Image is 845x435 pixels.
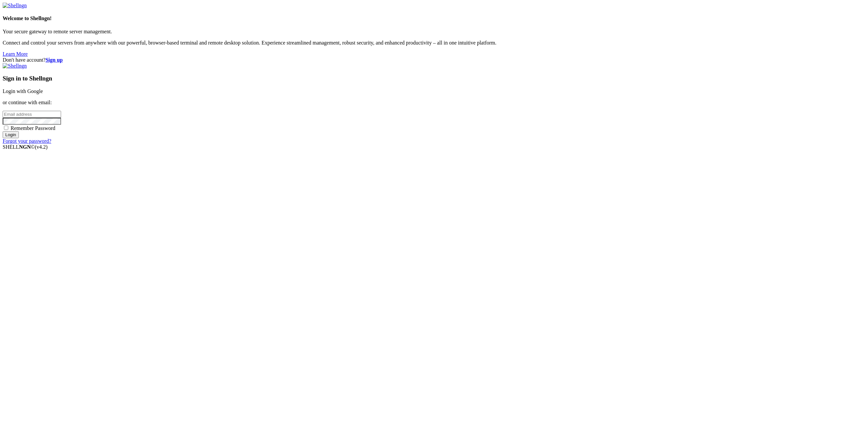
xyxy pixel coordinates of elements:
[3,100,842,106] p: or continue with email:
[3,131,19,138] input: Login
[3,63,27,69] img: Shellngn
[4,126,8,130] input: Remember Password
[35,144,48,150] span: 4.2.0
[3,57,842,63] div: Don't have account?
[46,57,63,63] a: Sign up
[11,125,55,131] span: Remember Password
[3,88,43,94] a: Login with Google
[3,29,842,35] p: Your secure gateway to remote server management.
[3,75,842,82] h3: Sign in to Shellngn
[3,16,842,21] h4: Welcome to Shellngn!
[3,3,27,9] img: Shellngn
[3,40,842,46] p: Connect and control your servers from anywhere with our powerful, browser-based terminal and remo...
[3,111,61,118] input: Email address
[19,144,31,150] b: NGN
[3,144,48,150] span: SHELL ©
[3,51,28,57] a: Learn More
[3,138,51,144] a: Forgot your password?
